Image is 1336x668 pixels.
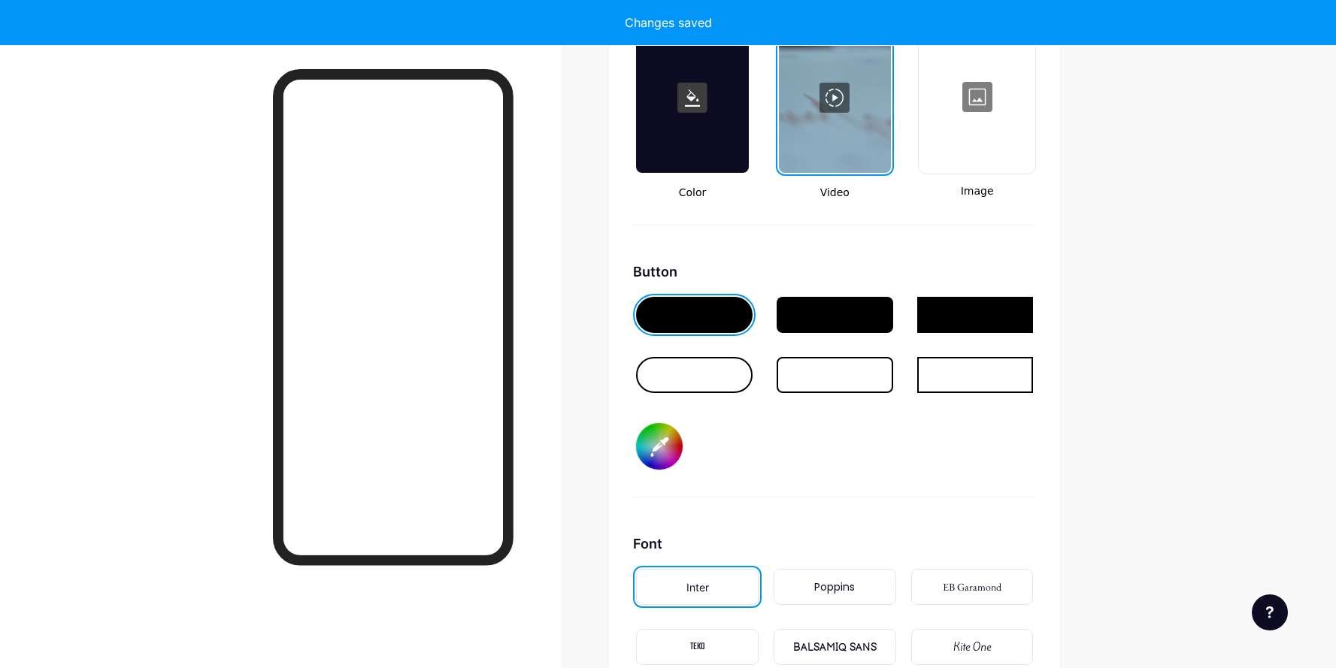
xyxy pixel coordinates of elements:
div: BALSAMIQ SANS [793,639,877,655]
div: Inter [686,579,709,595]
div: Poppins [814,579,855,595]
span: Color [633,185,751,201]
div: Font [633,533,1036,554]
div: TEKO [690,639,705,655]
span: Image [918,183,1036,199]
div: EB Garamond [943,579,1001,595]
div: Changes saved [625,14,712,32]
div: Button [633,261,1036,282]
div: Kite One [953,639,991,655]
span: Video [776,185,894,201]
